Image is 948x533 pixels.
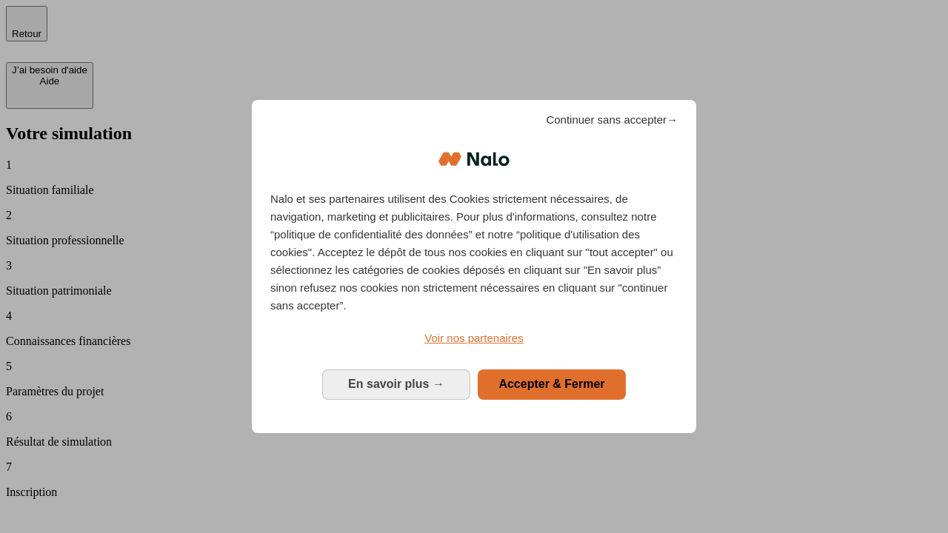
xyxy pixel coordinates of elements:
span: Accepter & Fermer [498,378,604,390]
span: Voir nos partenaires [424,332,523,344]
div: Bienvenue chez Nalo Gestion du consentement [252,100,696,432]
img: Logo [438,137,510,181]
button: Accepter & Fermer: Accepter notre traitement des données et fermer [478,369,626,399]
p: Nalo et ses partenaires utilisent des Cookies strictement nécessaires, de navigation, marketing e... [270,190,678,315]
span: Continuer sans accepter→ [546,111,678,129]
a: Voir nos partenaires [270,329,678,347]
button: En savoir plus: Configurer vos consentements [322,369,470,399]
span: En savoir plus → [348,378,444,390]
